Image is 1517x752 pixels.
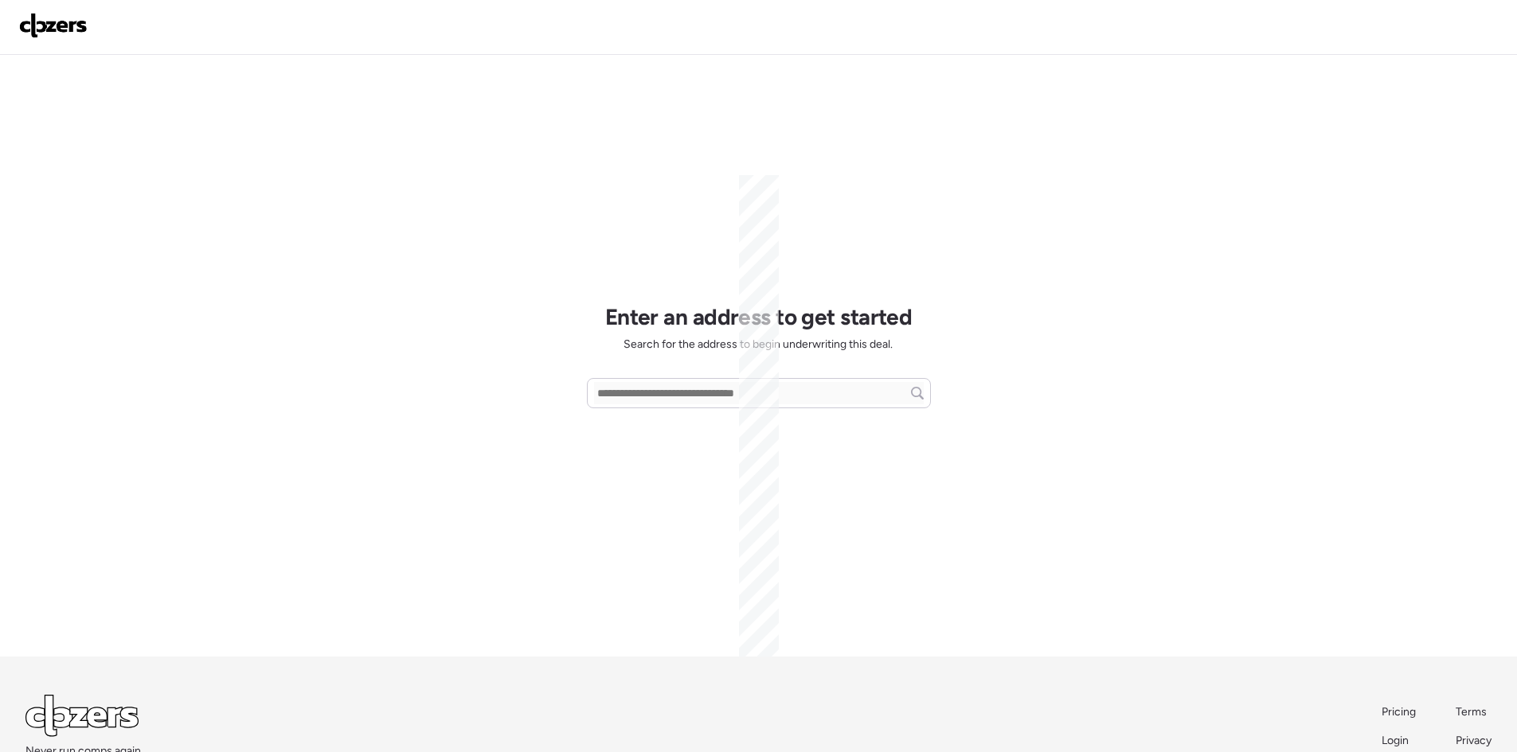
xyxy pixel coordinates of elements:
[1456,734,1492,747] span: Privacy
[1382,734,1409,747] span: Login
[605,303,913,330] h1: Enter an address to get started
[1456,704,1492,720] a: Terms
[19,13,88,38] img: Logo
[25,695,139,737] img: Logo Light
[1456,733,1492,749] a: Privacy
[1382,733,1417,749] a: Login
[1456,705,1487,719] span: Terms
[1382,704,1417,720] a: Pricing
[1382,705,1416,719] span: Pricing
[624,337,893,353] span: Search for the address to begin underwriting this deal.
